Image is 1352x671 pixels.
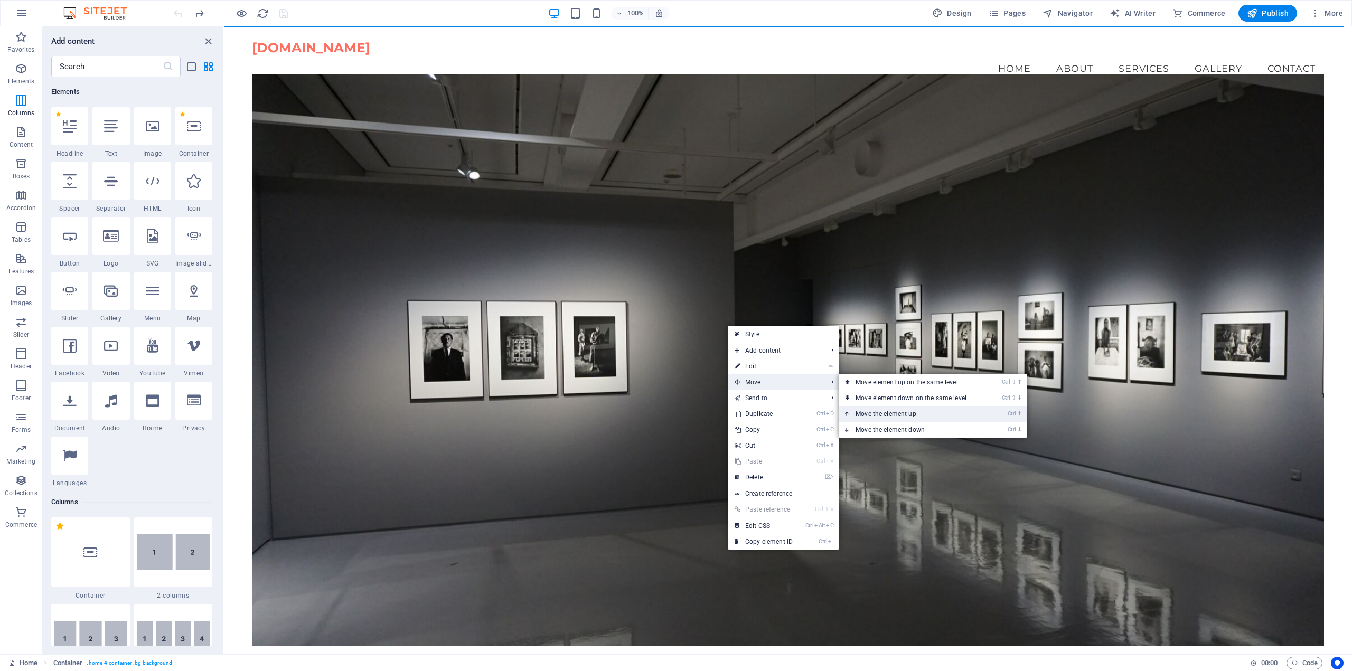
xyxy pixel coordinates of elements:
[134,204,171,213] span: HTML
[134,424,171,432] span: Iframe
[8,109,34,117] p: Columns
[92,424,129,432] span: Audio
[829,363,833,370] i: ⏎
[6,457,35,466] p: Marketing
[134,259,171,268] span: SVG
[92,107,129,158] div: Text
[134,591,213,600] span: 2 columns
[1038,5,1097,22] button: Navigator
[8,657,37,669] a: Click to cancel selection. Double-click to open Pages
[1110,8,1156,18] span: AI Writer
[134,149,171,158] span: Image
[51,424,88,432] span: Document
[92,327,129,377] div: Video
[257,7,269,20] i: Reload page
[134,107,171,158] div: Image
[1008,410,1016,417] i: Ctrl
[728,469,799,485] a: ⌦Delete
[1002,379,1010,385] i: Ctrl
[13,330,30,339] p: Slider
[5,521,37,529] p: Commerce
[193,7,205,20] i: Redo: Move elements (Ctrl+Y, ⌘+Y)
[728,438,799,453] a: CtrlXCut
[928,5,976,22] button: Design
[654,8,664,18] i: On resize automatically adjust zoom level to fit chosen device.
[6,204,36,212] p: Accordion
[7,45,34,54] p: Favorites
[51,204,88,213] span: Spacer
[825,474,833,480] i: ⌦
[13,172,30,181] p: Boxes
[92,217,129,268] div: Logo
[826,426,833,433] i: C
[1291,657,1318,669] span: Code
[12,394,31,402] p: Footer
[180,111,185,117] span: Remove from favorites
[839,406,988,422] a: Ctrl⬆Move the element up
[175,107,212,158] div: Container
[51,369,88,377] span: Facebook
[137,621,210,657] img: 4columns.svg
[92,162,129,213] div: Separator
[627,7,644,20] h6: 100%
[728,390,823,406] a: Send to
[53,657,173,669] nav: breadcrumb
[11,362,32,371] p: Header
[8,267,34,276] p: Features
[1017,426,1022,433] i: ⬇
[51,259,88,268] span: Button
[728,453,799,469] a: CtrlVPaste
[1238,5,1297,22] button: Publish
[175,149,212,158] span: Container
[1008,426,1016,433] i: Ctrl
[92,382,129,432] div: Audio
[815,506,823,513] i: Ctrl
[816,442,825,449] i: Ctrl
[92,369,129,377] span: Video
[8,77,35,86] p: Elements
[11,299,32,307] p: Images
[92,314,129,323] span: Gallery
[12,426,31,434] p: Forms
[728,406,799,422] a: CtrlDDuplicate
[54,621,127,657] img: 3columns.svg
[1002,394,1010,401] i: Ctrl
[92,149,129,158] span: Text
[134,517,213,600] div: 2 columns
[134,217,171,268] div: SVG
[1168,5,1230,22] button: Commerce
[175,162,212,213] div: Icon
[235,7,248,20] button: Click here to leave preview mode and continue editing
[728,486,839,502] a: Create reference
[1017,410,1022,417] i: ⬆
[1011,379,1016,385] i: ⇧
[137,534,210,570] img: 2-columns.svg
[175,217,212,268] div: Image slider
[202,60,214,73] button: grid-view
[51,437,88,487] div: Languages
[202,35,214,48] button: close panel
[134,314,171,323] span: Menu
[175,424,212,432] span: Privacy
[1287,657,1322,669] button: Code
[10,140,33,149] p: Content
[53,657,83,669] span: Click to select. Double-click to edit
[51,86,212,98] h6: Elements
[816,458,825,465] i: Ctrl
[728,343,823,358] span: Add content
[1250,657,1278,669] h6: Session time
[826,522,833,529] i: C
[134,162,171,213] div: HTML
[134,382,171,432] div: Iframe
[92,259,129,268] span: Logo
[839,374,988,390] a: Ctrl⇧⬆Move element up on the same level
[175,204,212,213] span: Icon
[175,327,212,377] div: Vimeo
[1105,5,1160,22] button: AI Writer
[830,506,833,513] i: V
[728,518,799,534] a: CtrlAltCEdit CSS
[51,107,88,158] div: Headline
[728,358,799,374] a: ⏎Edit
[51,496,212,508] h6: Columns
[826,458,833,465] i: V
